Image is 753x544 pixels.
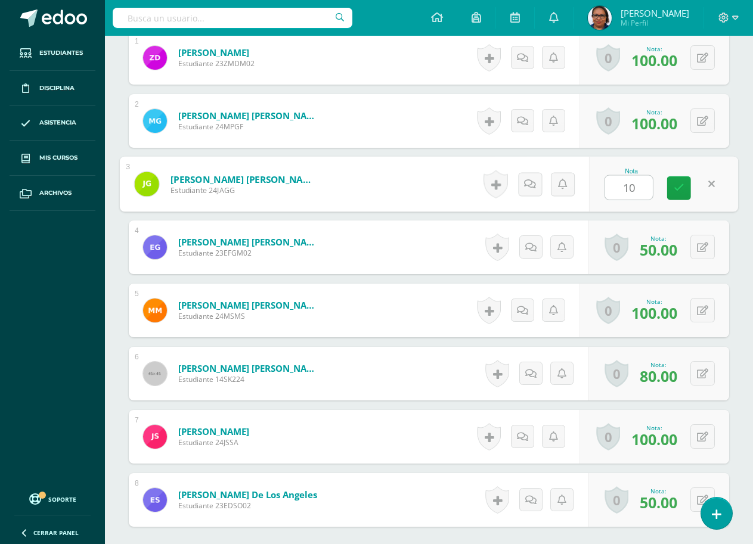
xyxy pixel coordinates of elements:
[605,176,653,200] input: 0-100.0
[178,374,321,384] span: Estudiante 14SK224
[171,185,318,196] span: Estudiante 24JAGG
[596,297,620,324] a: 0
[39,48,83,58] span: Estudiantes
[631,45,677,53] div: Nota:
[178,489,317,501] a: [PERSON_NAME] de los Angeles
[640,240,677,260] span: 50.00
[39,118,76,128] span: Asistencia
[10,71,95,106] a: Disciplina
[178,437,249,447] span: Estudiante 24JSSA
[605,360,628,387] a: 0
[621,18,689,28] span: Mi Perfil
[39,153,78,163] span: Mis cursos
[48,495,76,503] span: Soporte
[143,46,167,70] img: bcb41ce5051f10d913aaca627b5e043e.png
[605,234,628,261] a: 0
[178,46,255,58] a: [PERSON_NAME]
[596,107,620,135] a: 0
[631,108,677,116] div: Nota:
[640,234,677,243] div: Nota:
[178,299,321,311] a: [PERSON_NAME] [PERSON_NAME]
[113,8,352,28] input: Busca un usuario...
[178,236,321,248] a: [PERSON_NAME] [PERSON_NAME]
[631,113,677,133] span: 100.00
[631,424,677,432] div: Nota:
[143,488,167,512] img: 68e2e4eb6a25e947f03e8a7739ee2506.png
[143,299,167,322] img: 2b6c4ff87cbff3f755ee63f09711c5e5.png
[143,362,167,386] img: 45x45
[178,248,321,258] span: Estudiante 23EFGM02
[171,173,318,185] a: [PERSON_NAME] [PERSON_NAME]
[640,366,677,386] span: 80.00
[135,172,159,196] img: 9b7b43ce443e636e3ce1df7f141e892f.png
[621,7,689,19] span: [PERSON_NAME]
[178,501,317,511] span: Estudiante 23EDSO02
[178,110,321,122] a: [PERSON_NAME] [PERSON_NAME]
[178,425,249,437] a: [PERSON_NAME]
[143,235,167,259] img: 5615ba2893c1562cf71a1f8e29f75463.png
[605,168,659,175] div: Nota
[39,188,72,198] span: Archivos
[640,487,677,495] div: Nota:
[10,176,95,211] a: Archivos
[640,492,677,512] span: 50.00
[178,311,321,321] span: Estudiante 24MSMS
[640,360,677,369] div: Nota:
[631,50,677,70] span: 100.00
[33,529,79,537] span: Cerrar panel
[10,106,95,141] a: Asistencia
[631,303,677,323] span: 100.00
[10,141,95,176] a: Mis cursos
[143,425,167,449] img: 737f87f100c7aa2ae5f8163761b07637.png
[631,297,677,306] div: Nota:
[605,486,628,514] a: 0
[39,83,75,93] span: Disciplina
[178,362,321,374] a: [PERSON_NAME] [PERSON_NAME]
[178,58,255,69] span: Estudiante 23ZMDM02
[588,6,612,30] img: 0db91d0802713074fb0c9de2dd01ee27.png
[631,429,677,449] span: 100.00
[596,44,620,72] a: 0
[596,423,620,450] a: 0
[143,109,167,133] img: d579a2f4395872090f48fd11eb4c32d3.png
[14,490,91,506] a: Soporte
[10,36,95,71] a: Estudiantes
[178,122,321,132] span: Estudiante 24MPGF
